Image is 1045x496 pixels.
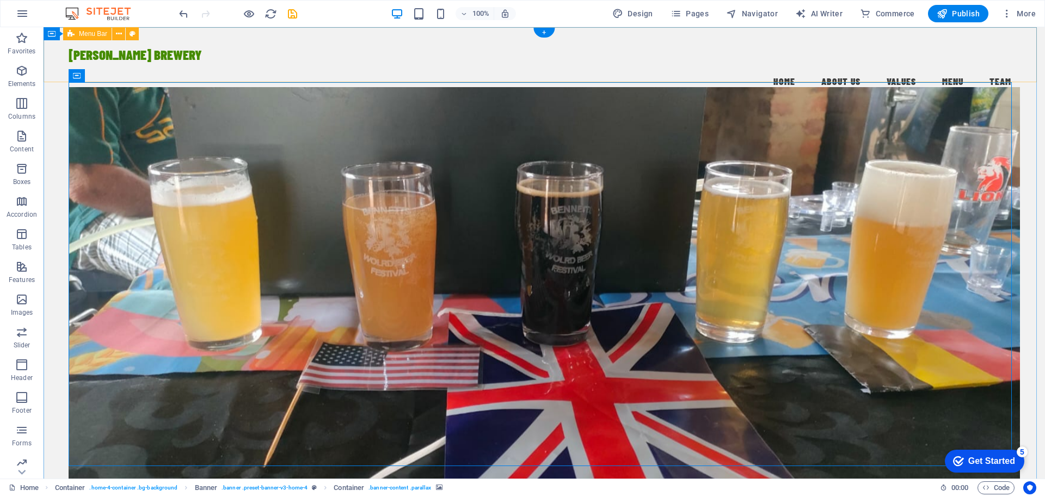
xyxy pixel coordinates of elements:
img: Editor Logo [63,7,144,20]
div: Get Started [32,12,79,22]
p: Favorites [8,47,35,56]
span: Publish [937,8,980,19]
button: Publish [928,5,988,22]
div: 5 [81,2,91,13]
span: AI Writer [795,8,843,19]
span: : [959,483,961,492]
button: Navigator [722,5,782,22]
button: Usercentrics [1023,481,1036,494]
p: Accordion [7,210,37,219]
i: Save (Ctrl+S) [286,8,299,20]
p: Slider [14,341,30,350]
button: Design [608,5,657,22]
span: Click to select. Double-click to edit [334,481,364,494]
h6: 100% [472,7,489,20]
button: AI Writer [791,5,847,22]
p: Elements [8,79,36,88]
span: More [1001,8,1036,19]
p: Columns [8,112,35,121]
span: Click to select. Double-click to edit [195,481,218,494]
button: 100% [456,7,494,20]
button: undo [177,7,190,20]
button: More [997,5,1040,22]
span: . banner-content .parallax [368,481,431,494]
p: Images [11,308,33,317]
a: Click to cancel selection. Double-click to open Pages [9,481,39,494]
button: reload [264,7,277,20]
i: On resize automatically adjust zoom level to fit chosen device. [500,9,510,19]
p: Boxes [13,177,31,186]
p: Header [11,373,33,382]
span: Navigator [726,8,778,19]
span: . banner .preset-banner-v3-home-4 [222,481,308,494]
button: Click here to leave preview mode and continue editing [242,7,255,20]
span: . home-4-container .bg-background [89,481,177,494]
p: Features [9,275,35,284]
span: 00 00 [951,481,968,494]
p: Content [10,145,34,154]
span: Commerce [860,8,915,19]
span: Menu Bar [79,30,107,37]
p: Tables [12,243,32,252]
button: Pages [666,5,713,22]
span: Pages [671,8,709,19]
i: This element is a customizable preset [312,485,317,491]
span: Design [612,8,653,19]
h6: Session time [940,481,969,494]
div: Get Started 5 items remaining, 0% complete [9,5,88,28]
p: Forms [12,439,32,448]
nav: breadcrumb [55,481,442,494]
button: Code [978,481,1015,494]
i: Reload page [265,8,277,20]
button: Commerce [856,5,919,22]
span: Click to select. Double-click to edit [55,481,85,494]
i: Undo: Change image (Ctrl+Z) [177,8,190,20]
span: Code [982,481,1010,494]
div: + [533,28,555,38]
p: Footer [12,406,32,415]
button: save [286,7,299,20]
i: This element contains a background [436,485,442,491]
